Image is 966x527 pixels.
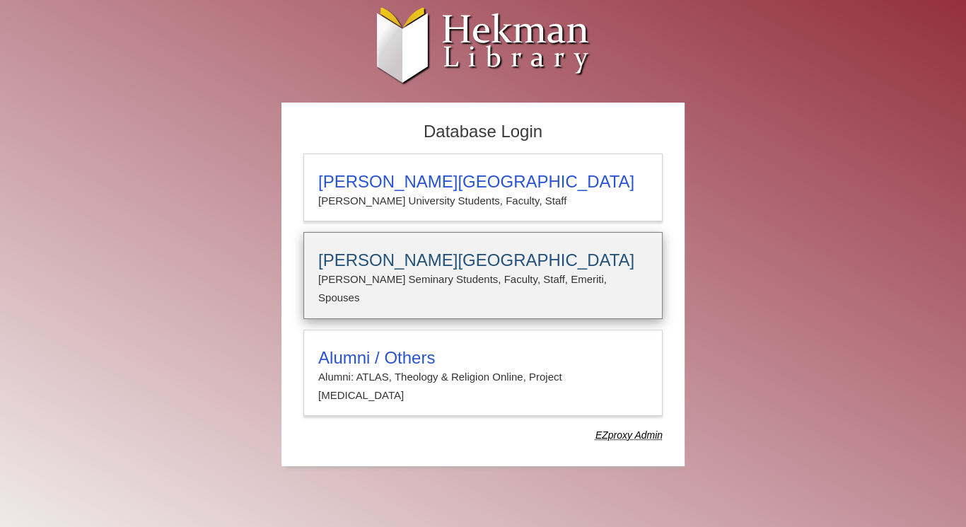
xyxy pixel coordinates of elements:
dfn: Use Alumni login [595,429,663,441]
h3: [PERSON_NAME][GEOGRAPHIC_DATA] [318,172,648,192]
a: [PERSON_NAME][GEOGRAPHIC_DATA][PERSON_NAME] Seminary Students, Faculty, Staff, Emeriti, Spouses [303,232,663,319]
h2: Database Login [296,117,670,146]
p: [PERSON_NAME] University Students, Faculty, Staff [318,192,648,210]
h3: Alumni / Others [318,348,648,368]
p: Alumni: ATLAS, Theology & Religion Online, Project [MEDICAL_DATA] [318,368,648,405]
h3: [PERSON_NAME][GEOGRAPHIC_DATA] [318,250,648,270]
summary: Alumni / OthersAlumni: ATLAS, Theology & Religion Online, Project [MEDICAL_DATA] [318,348,648,405]
a: [PERSON_NAME][GEOGRAPHIC_DATA][PERSON_NAME] University Students, Faculty, Staff [303,154,663,221]
p: [PERSON_NAME] Seminary Students, Faculty, Staff, Emeriti, Spouses [318,270,648,308]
